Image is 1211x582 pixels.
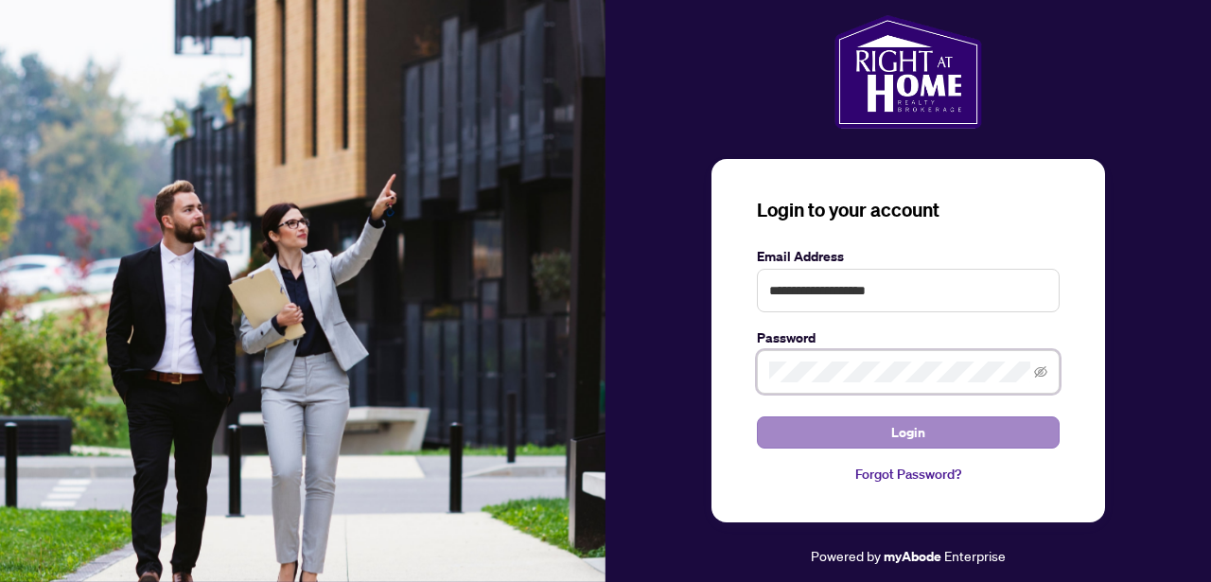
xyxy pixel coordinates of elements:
h3: Login to your account [757,197,1060,223]
img: ma-logo [834,15,981,129]
button: Login [757,416,1060,449]
label: Password [757,327,1060,348]
span: Enterprise [944,547,1006,564]
span: Powered by [811,547,881,564]
span: eye-invisible [1034,365,1047,379]
label: Email Address [757,246,1060,267]
span: Login [891,417,925,448]
a: Forgot Password? [757,464,1060,485]
a: myAbode [884,546,941,567]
